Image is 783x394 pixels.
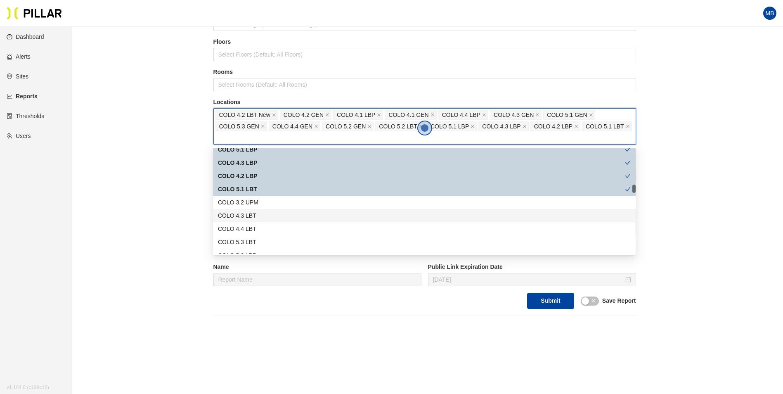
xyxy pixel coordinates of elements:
input: Oct 22, 2025 [433,275,624,284]
div: COLO 4.3 LBT [218,211,631,220]
label: Locations [213,98,636,107]
label: Rooms [213,68,636,76]
span: close [574,124,578,129]
span: close [314,124,318,129]
span: COLO 4.3 GEN [494,110,534,119]
span: COLO 4.1 LBP [337,110,375,119]
div: COLO 5.1 LBP [218,145,625,154]
span: close [261,124,265,129]
span: close [471,124,475,129]
div: COLO 5.3 LBP [218,251,631,260]
span: COLO 4.2 GEN [284,110,324,119]
span: close [482,113,486,118]
span: close [591,298,596,303]
span: close [431,113,435,118]
span: close [325,113,329,118]
div: COLO 4.4 LBT [218,224,631,233]
span: COLO 4.1 GEN [388,110,428,119]
span: COLO 5.2 GEN [326,122,366,131]
a: environmentSites [7,73,28,80]
div: COLO 3.2 UPM [213,196,636,209]
div: COLO 4.2 LBP [218,171,625,180]
span: COLO 5.1 GEN [547,110,587,119]
span: check [625,160,631,166]
span: COLO 5.1 LBT [586,122,624,131]
button: Open the dialog [417,121,432,135]
a: line-chartReports [7,93,38,100]
div: COLO 3.2 UPM [218,198,631,207]
label: Name [213,263,421,271]
span: close [272,113,276,118]
span: check [625,147,631,152]
a: teamUsers [7,133,31,139]
div: COLO 5.3 LBP [213,249,636,262]
span: check [625,186,631,192]
a: exceptionThresholds [7,113,44,119]
span: close [626,124,630,129]
div: COLO 4.3 LBP [218,158,625,167]
div: COLO 5.1 LBT [218,185,625,194]
label: Floors [213,38,636,46]
span: COLO 4.4 GEN [272,122,312,131]
label: Public Link Expiration Date [428,263,636,271]
a: alertAlerts [7,53,31,60]
span: close [377,113,381,118]
span: COLO 4.4 LBP [442,110,480,119]
label: Save Report [602,297,636,305]
span: close [367,124,371,129]
div: COLO 5.3 LBT [218,237,631,247]
span: COLO 5.2 LBT [379,122,417,131]
button: Submit [527,293,574,309]
span: close [535,113,539,118]
span: COLO 4.2 LBP [534,122,572,131]
span: COLO 5.3 GEN [219,122,259,131]
div: COLO 4.2 LBP [213,169,636,183]
div: COLO 5.1 LBT [213,183,636,196]
div: COLO 4.4 LBT [213,222,636,235]
span: COLO 4.3 LBP [482,122,520,131]
span: COLO 4.2 LBT New [219,110,270,119]
img: Pillar Technologies [7,7,62,20]
div: COLO 4.3 LBP [213,156,636,169]
span: MB [766,7,774,20]
span: close [589,113,593,118]
span: check [625,173,631,179]
span: close [523,124,527,129]
div: COLO 5.3 LBT [213,235,636,249]
input: Report Name [213,273,421,286]
div: COLO 4.3 LBT [213,209,636,222]
span: COLO 5.1 LBP [431,122,469,131]
a: dashboardDashboard [7,33,44,40]
div: COLO 5.1 LBP [213,143,636,156]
